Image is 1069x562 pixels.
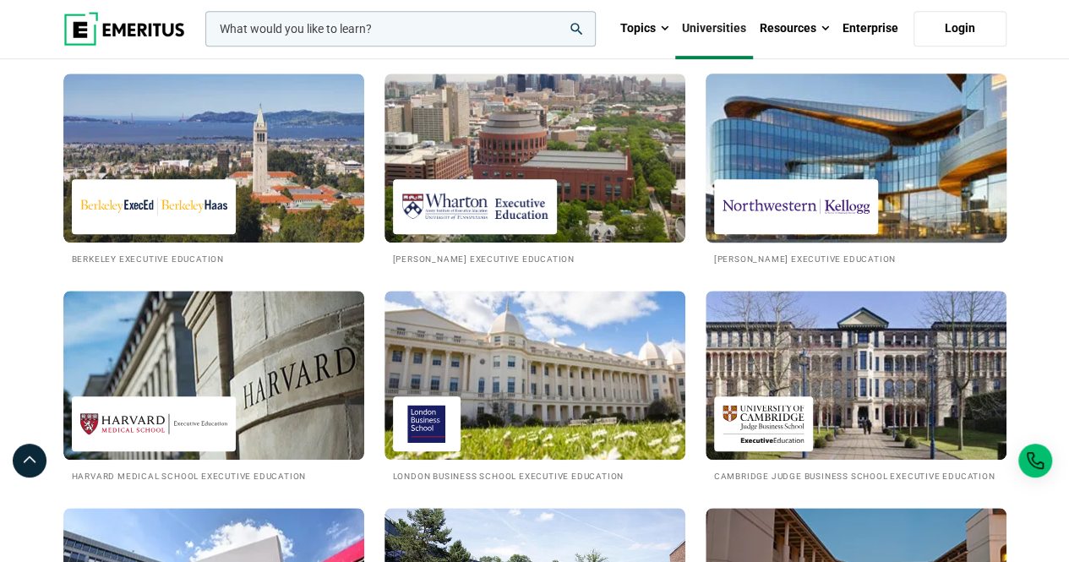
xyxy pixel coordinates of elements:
img: Universities We Work With [385,74,685,243]
img: Universities We Work With [63,74,364,243]
img: Kellogg Executive Education [723,188,870,226]
img: Harvard Medical School Executive Education [80,405,227,443]
img: Wharton Executive Education [401,188,548,226]
a: Universities We Work With London Business School Executive Education London Business School Execu... [385,291,685,483]
h2: Harvard Medical School Executive Education [72,468,356,483]
img: Cambridge Judge Business School Executive Education [723,405,804,443]
img: Universities We Work With [690,65,1022,251]
h2: London Business School Executive Education [393,468,677,483]
h2: [PERSON_NAME] Executive Education [714,251,998,265]
a: Universities We Work With Harvard Medical School Executive Education Harvard Medical School Execu... [63,291,364,483]
a: Universities We Work With Wharton Executive Education [PERSON_NAME] Executive Education [385,74,685,265]
h2: Cambridge Judge Business School Executive Education [714,468,998,483]
img: Universities We Work With [63,291,364,460]
input: woocommerce-product-search-field-0 [205,11,596,46]
a: Universities We Work With Berkeley Executive Education Berkeley Executive Education [63,74,364,265]
h2: Berkeley Executive Education [72,251,356,265]
img: Universities We Work With [385,291,685,460]
h2: [PERSON_NAME] Executive Education [393,251,677,265]
a: Universities We Work With Kellogg Executive Education [PERSON_NAME] Executive Education [706,74,1006,265]
img: London Business School Executive Education [401,405,452,443]
a: Login [914,11,1006,46]
img: Berkeley Executive Education [80,188,227,226]
img: Universities We Work With [706,291,1006,460]
a: Universities We Work With Cambridge Judge Business School Executive Education Cambridge Judge Bus... [706,291,1006,483]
